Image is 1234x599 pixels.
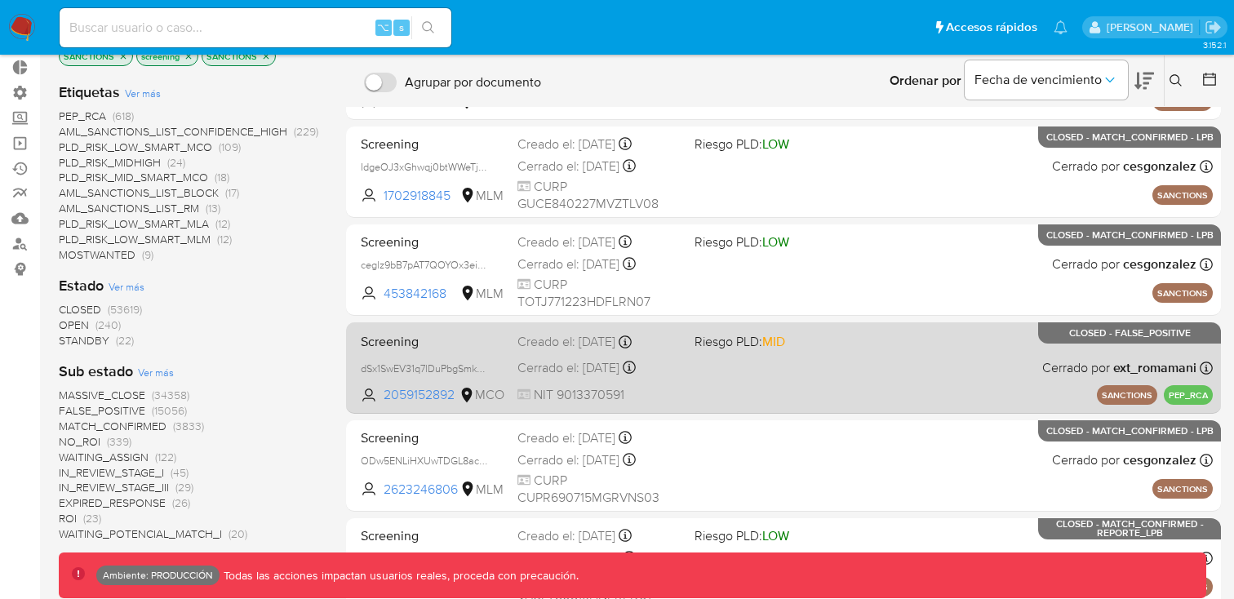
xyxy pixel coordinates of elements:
a: Notificaciones [1054,20,1068,34]
span: ⌥ [377,20,389,35]
p: Ambiente: PRODUCCIÓN [103,572,213,579]
button: search-icon [411,16,445,39]
span: s [399,20,404,35]
a: Salir [1205,19,1222,36]
p: Todas las acciones impactan usuarios reales, proceda con precaución. [220,568,579,583]
span: Accesos rápidos [946,19,1037,36]
span: 3.152.1 [1203,38,1226,51]
input: Buscar usuario o caso... [60,17,451,38]
p: natalia.maison@mercadolibre.com [1107,20,1199,35]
